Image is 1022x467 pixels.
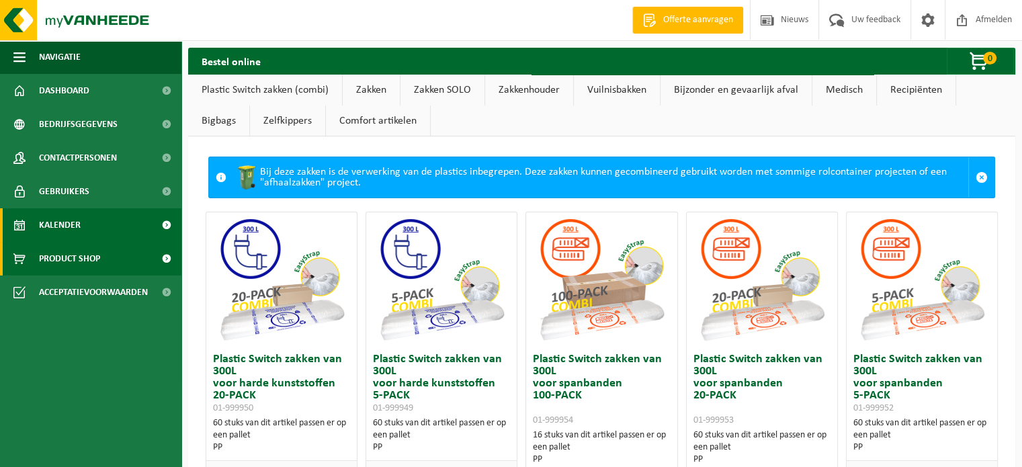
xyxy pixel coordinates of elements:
h3: Plastic Switch zakken van 300L voor spanbanden 20-PACK [693,353,831,426]
span: Navigatie [39,40,81,74]
button: 0 [947,48,1014,75]
a: Zakkenhouder [485,75,573,105]
span: Product Shop [39,242,100,275]
span: 01-999949 [373,403,413,413]
span: Kalender [39,208,81,242]
img: 01-999953 [695,212,829,347]
span: 01-999954 [533,415,573,425]
span: 01-999950 [213,403,253,413]
div: 60 stuks van dit artikel passen er op een pallet [213,417,350,454]
h3: Plastic Switch zakken van 300L voor spanbanden 5-PACK [853,353,990,414]
img: WB-0240-HPE-GN-50.png [233,164,260,191]
h3: Plastic Switch zakken van 300L voor harde kunststoffen 20-PACK [213,353,350,414]
img: 01-999950 [214,212,349,347]
div: PP [693,454,831,466]
a: Bijzonder en gevaarlijk afval [661,75,812,105]
span: 01-999953 [693,415,734,425]
h3: Plastic Switch zakken van 300L voor harde kunststoffen 5-PACK [373,353,510,414]
a: Plastic Switch zakken (combi) [188,75,342,105]
span: Bedrijfsgegevens [39,108,118,141]
img: 01-999954 [534,212,669,347]
a: Medisch [812,75,876,105]
span: Acceptatievoorwaarden [39,275,148,309]
span: Gebruikers [39,175,89,208]
a: Bigbags [188,105,249,136]
div: Bij deze zakken is de verwerking van de plastics inbegrepen. Deze zakken kunnen gecombineerd gebr... [233,157,968,198]
div: 16 stuks van dit artikel passen er op een pallet [533,429,670,466]
div: 60 stuks van dit artikel passen er op een pallet [373,417,510,454]
a: Recipiënten [877,75,955,105]
a: Offerte aanvragen [632,7,743,34]
div: 60 stuks van dit artikel passen er op een pallet [693,429,831,466]
img: 01-999952 [855,212,989,347]
div: PP [373,441,510,454]
span: 01-999952 [853,403,894,413]
div: PP [853,441,990,454]
span: Dashboard [39,74,89,108]
a: Zakken [343,75,400,105]
span: Offerte aanvragen [660,13,736,27]
span: 0 [983,52,996,65]
a: Sluit melding [968,157,994,198]
a: Zakken SOLO [400,75,484,105]
div: PP [533,454,670,466]
a: Comfort artikelen [326,105,430,136]
div: 60 stuks van dit artikel passen er op een pallet [853,417,990,454]
h2: Bestel online [188,48,274,74]
a: Zelfkippers [250,105,325,136]
h3: Plastic Switch zakken van 300L voor spanbanden 100-PACK [533,353,670,426]
a: Vuilnisbakken [574,75,660,105]
div: PP [213,441,350,454]
span: Contactpersonen [39,141,117,175]
img: 01-999949 [374,212,509,347]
